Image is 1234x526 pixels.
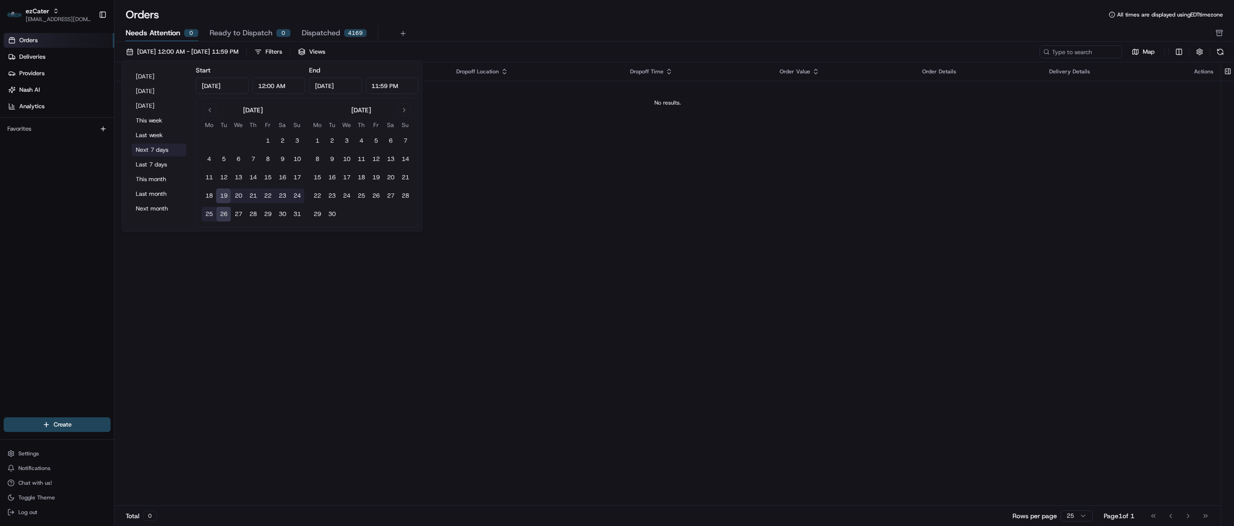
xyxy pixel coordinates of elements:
[31,97,116,105] div: We're available if you need us!
[4,66,114,81] a: Providers
[4,447,111,460] button: Settings
[122,45,243,58] button: [DATE] 12:00 AM - [DATE] 11:59 PM
[260,133,275,148] button: 1
[132,85,187,98] button: [DATE]
[4,476,111,489] button: Chat with us!
[369,120,383,130] th: Friday
[290,133,304,148] button: 3
[275,152,290,166] button: 9
[294,45,329,58] button: Views
[290,120,304,130] th: Sunday
[383,188,398,203] button: 27
[18,450,39,457] span: Settings
[290,188,304,203] button: 24
[354,120,369,130] th: Thursday
[1143,48,1155,56] span: Map
[9,134,17,142] div: 📗
[4,491,111,504] button: Toggle Theme
[398,120,413,130] th: Sunday
[922,68,1035,75] div: Order Details
[65,155,111,163] a: Powered byPylon
[246,188,260,203] button: 21
[260,207,275,221] button: 29
[275,133,290,148] button: 2
[383,120,398,130] th: Saturday
[369,170,383,185] button: 19
[260,120,275,130] th: Friday
[398,133,413,148] button: 7
[302,28,340,39] span: Dispatched
[344,29,367,37] div: 4169
[1013,511,1057,520] p: Rows per page
[231,207,246,221] button: 27
[132,158,187,171] button: Last 7 days
[383,170,398,185] button: 20
[780,68,908,75] div: Order Value
[275,170,290,185] button: 16
[126,511,157,521] div: Total
[216,120,231,130] th: Tuesday
[202,152,216,166] button: 4
[87,133,147,143] span: API Documentation
[19,36,38,44] span: Orders
[365,78,419,94] input: Time
[196,78,249,94] input: Date
[398,188,413,203] button: 28
[275,207,290,221] button: 30
[325,152,339,166] button: 9
[369,133,383,148] button: 5
[19,53,45,61] span: Deliveries
[4,506,111,519] button: Log out
[210,28,272,39] span: Ready to Dispatch
[4,33,114,48] a: Orders
[1049,68,1179,75] div: Delivery Details
[24,60,151,69] input: Clear
[6,130,74,146] a: 📗Knowledge Base
[4,462,111,475] button: Notifications
[290,170,304,185] button: 17
[1214,45,1227,58] button: Refresh
[7,12,22,18] img: ezCater
[260,152,275,166] button: 8
[1040,45,1122,58] input: Type to search
[132,188,187,200] button: Last month
[354,133,369,148] button: 4
[74,130,151,146] a: 💻API Documentation
[19,86,40,94] span: Nash AI
[184,29,199,37] div: 0
[354,170,369,185] button: 18
[31,88,150,97] div: Start new chat
[310,120,325,130] th: Monday
[276,29,291,37] div: 0
[231,188,246,203] button: 20
[351,105,371,115] div: [DATE]
[26,16,91,23] button: [EMAIL_ADDRESS][DOMAIN_NAME]
[339,188,354,203] button: 24
[216,152,231,166] button: 5
[18,465,50,472] span: Notifications
[132,144,187,156] button: Next 7 days
[216,188,231,203] button: 19
[354,188,369,203] button: 25
[325,188,339,203] button: 23
[19,102,44,111] span: Analytics
[137,48,238,56] span: [DATE] 12:00 AM - [DATE] 11:59 PM
[132,114,187,127] button: This week
[196,66,210,74] label: Start
[260,170,275,185] button: 15
[243,105,263,115] div: [DATE]
[132,202,187,215] button: Next month
[18,494,55,501] span: Toggle Theme
[398,170,413,185] button: 21
[202,120,216,130] th: Monday
[456,68,615,75] div: Dropoff Location
[630,68,765,75] div: Dropoff Time
[9,37,167,52] p: Welcome 👋
[202,188,216,203] button: 18
[4,122,111,136] div: Favorites
[325,120,339,130] th: Tuesday
[383,152,398,166] button: 13
[91,156,111,163] span: Pylon
[132,70,187,83] button: [DATE]
[4,83,114,97] a: Nash AI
